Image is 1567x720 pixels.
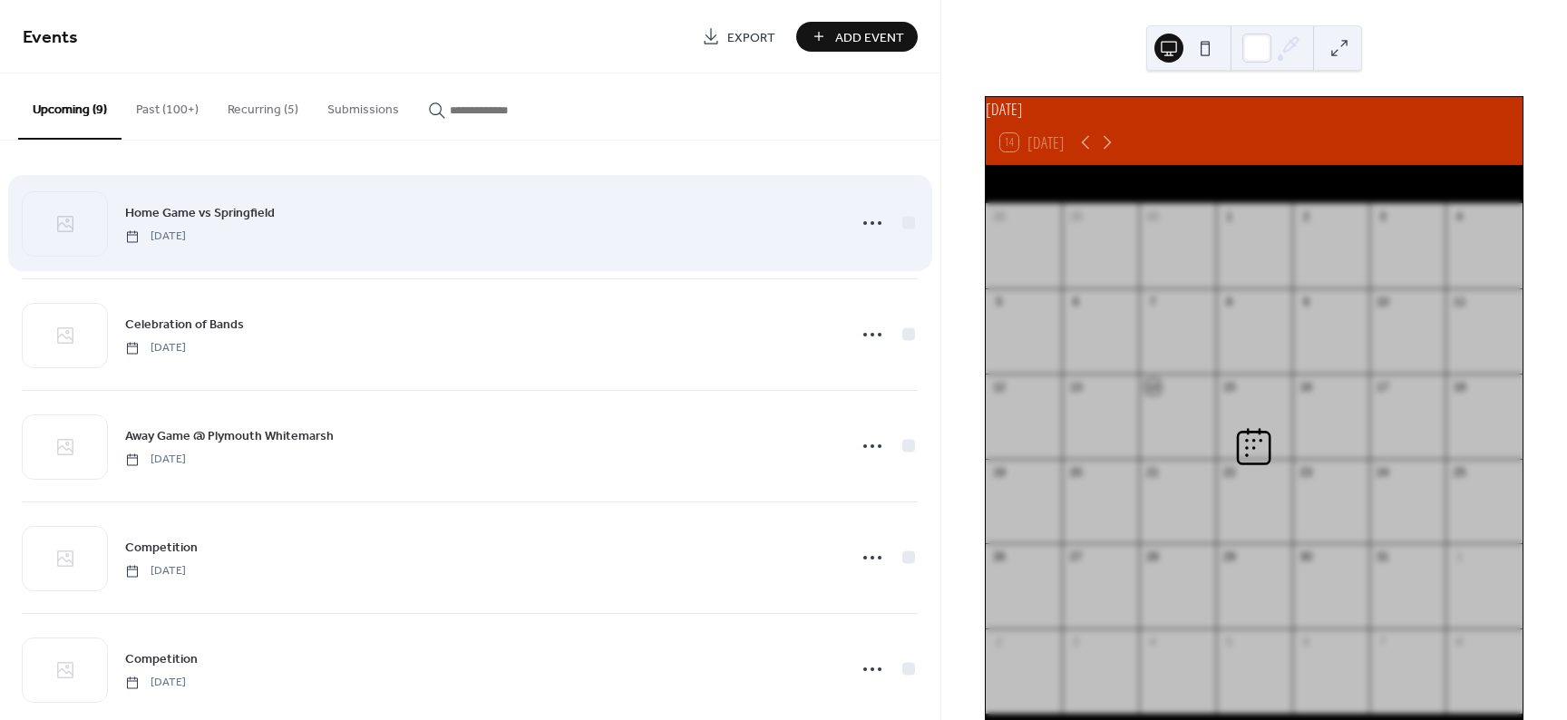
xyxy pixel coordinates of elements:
[1145,379,1161,394] div: 14
[1145,294,1161,309] div: 7
[1452,209,1467,224] div: 4
[1073,165,1145,202] div: Mon
[125,425,334,446] a: Away Game @ Plymouth Whitemarsh
[1145,550,1161,565] div: 28
[991,294,1007,309] div: 5
[1221,379,1237,394] div: 15
[125,316,244,335] span: Celebration of Bands
[1068,209,1084,224] div: 29
[1299,464,1314,480] div: 23
[1452,294,1467,309] div: 11
[125,427,334,446] span: Away Game @ Plymouth Whitemarsh
[1375,209,1390,224] div: 3
[125,537,198,558] a: Competition
[1221,209,1237,224] div: 1
[1363,165,1436,202] div: Fri
[213,73,313,138] button: Recurring (5)
[991,464,1007,480] div: 19
[1452,550,1467,565] div: 1
[1375,635,1390,650] div: 7
[313,73,414,138] button: Submissions
[1221,294,1237,309] div: 8
[1068,635,1084,650] div: 3
[1375,550,1390,565] div: 31
[125,204,275,223] span: Home Game vs Springfield
[125,202,275,223] a: Home Game vs Springfield
[1145,209,1161,224] div: 30
[1068,379,1084,394] div: 13
[1375,379,1390,394] div: 17
[125,340,186,356] span: [DATE]
[1375,464,1390,480] div: 24
[125,539,198,558] span: Competition
[1221,635,1237,650] div: 5
[835,28,904,47] span: Add Event
[1145,635,1161,650] div: 4
[125,314,244,335] a: Celebration of Bands
[1290,165,1363,202] div: Thu
[1145,464,1161,480] div: 21
[1375,294,1390,309] div: 10
[122,73,213,138] button: Past (100+)
[1452,379,1467,394] div: 18
[727,28,775,47] span: Export
[1299,209,1314,224] div: 2
[1299,379,1314,394] div: 16
[125,675,186,691] span: [DATE]
[688,22,789,52] a: Export
[125,563,186,579] span: [DATE]
[1068,294,1084,309] div: 6
[1221,464,1237,480] div: 22
[796,22,918,52] button: Add Event
[1299,294,1314,309] div: 9
[125,229,186,245] span: [DATE]
[18,73,122,140] button: Upcoming (9)
[1068,550,1084,565] div: 27
[1221,550,1237,565] div: 29
[1299,550,1314,565] div: 30
[991,379,1007,394] div: 12
[1068,464,1084,480] div: 20
[1145,165,1218,202] div: Tue
[125,452,186,468] span: [DATE]
[125,648,198,669] a: Competition
[991,209,1007,224] div: 28
[125,650,198,669] span: Competition
[991,550,1007,565] div: 26
[1452,464,1467,480] div: 25
[1452,635,1467,650] div: 8
[991,635,1007,650] div: 2
[1436,165,1508,202] div: Sat
[23,20,78,55] span: Events
[986,97,1523,121] div: [DATE]
[1000,165,1073,202] div: Sun
[1299,635,1314,650] div: 6
[1218,165,1290,202] div: Wed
